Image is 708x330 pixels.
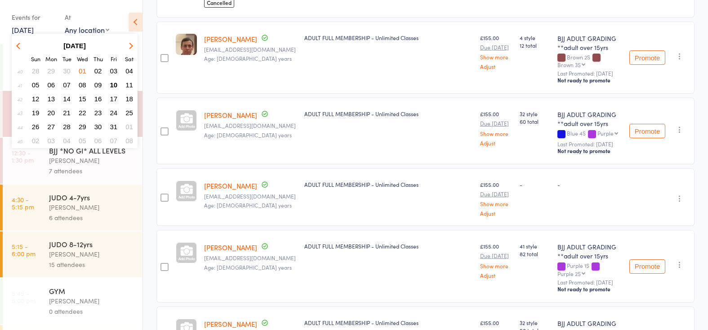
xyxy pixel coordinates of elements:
span: 10 [110,81,118,89]
time: 5:15 - 6:00 pm [12,243,36,257]
div: Blue 4S [557,130,622,138]
a: 4:30 -5:15 pmJUDO 4-7yrs[PERSON_NAME]6 attendees [3,185,142,231]
span: 06 [94,137,102,145]
time: 4:30 - 5:15 pm [12,196,34,210]
span: Age: [DEMOGRAPHIC_DATA] years [204,263,292,271]
button: 19 [29,107,43,119]
button: 05 [76,135,89,147]
div: £155.00 [480,242,512,278]
button: 08 [122,135,136,147]
div: Purple 2S [557,271,581,276]
div: [PERSON_NAME] [49,296,135,306]
button: 16 [91,93,105,105]
button: 21 [60,107,74,119]
button: 10 [107,79,121,91]
small: liamfitzpatrick888@gmail.com [204,46,297,53]
div: JUDO 4-7yrs [49,192,135,202]
span: 26 [32,123,40,131]
button: 12 [29,93,43,105]
em: 40 [17,68,22,75]
span: 08 [79,81,86,89]
span: 03 [48,137,55,145]
span: 25 [125,109,133,117]
a: [PERSON_NAME] [204,34,257,44]
small: Due [DATE] [480,253,512,259]
div: BJJ *NO GI* ALL LEVELS [49,145,135,155]
div: Events for [12,10,56,25]
a: Adjust [480,63,512,69]
small: Last Promoted: [DATE] [557,141,622,147]
div: 15 attendees [49,259,135,270]
span: 82 total [520,250,550,258]
span: 30 [63,67,71,75]
span: 06 [48,81,55,89]
div: £155.00 [480,34,512,69]
button: 26 [29,121,43,133]
button: 02 [29,135,43,147]
button: 09 [91,79,105,91]
span: 19 [32,109,40,117]
div: [PERSON_NAME] [49,155,135,166]
a: 5:45 -8:00 pmGYM[PERSON_NAME]0 attendees [3,278,142,324]
a: [PERSON_NAME] [204,243,257,252]
a: 11:30 -1:45 pmGYM[PERSON_NAME]0 attendees [3,44,142,90]
em: 41 [18,81,22,89]
button: 06 [45,79,58,91]
a: Adjust [480,272,512,278]
span: 12 total [520,41,550,49]
button: 27 [45,121,58,133]
div: ADULT FULL MEMBERSHIP - Unlimited Classes [304,242,473,250]
button: 29 [76,121,89,133]
button: 08 [76,79,89,91]
span: 28 [32,67,40,75]
span: 27 [48,123,55,131]
span: 02 [94,67,102,75]
button: Promote [629,259,665,274]
small: Thursday [94,55,103,63]
button: 30 [91,121,105,133]
small: Saturday [125,55,134,63]
button: 14 [60,93,74,105]
span: 22 [79,109,86,117]
span: 04 [63,137,71,145]
small: Due [DATE] [480,44,512,50]
span: 60 total [520,118,550,125]
span: 05 [79,137,86,145]
span: 11 [125,81,133,89]
div: ADULT FULL MEMBERSHIP - Unlimited Classes [304,319,473,326]
div: - [520,181,550,188]
button: 18 [122,93,136,105]
small: Last Promoted: [DATE] [557,279,622,285]
div: Not ready to promote [557,147,622,154]
span: Age: [DEMOGRAPHIC_DATA] years [204,131,292,139]
span: 17 [110,95,118,103]
span: 32 style [520,319,550,326]
button: Promote [629,50,665,65]
span: 41 style [520,242,550,250]
div: 6 attendees [49,212,135,223]
span: 05 [32,81,40,89]
button: 28 [60,121,74,133]
a: Adjust [480,210,512,216]
button: 03 [45,135,58,147]
span: 32 style [520,110,550,118]
div: £155.00 [480,181,512,216]
span: 12 [32,95,40,103]
span: 31 [110,123,118,131]
em: 45 [17,137,22,145]
div: Not ready to promote [557,285,622,293]
small: Tuesday [62,55,71,63]
div: 7 attendees [49,166,135,176]
a: 12:30 -1:30 pmBJJ *NO GI* ALL LEVELS[PERSON_NAME]7 attendees [3,138,142,184]
a: Show more [480,263,512,269]
div: 0 attendees [49,306,135,316]
a: [PERSON_NAME] [204,319,257,329]
span: Age: [DEMOGRAPHIC_DATA] years [204,201,292,209]
div: GYM [49,286,135,296]
time: 12:30 - 1:30 pm [12,149,34,163]
button: 06 [91,135,105,147]
div: - [557,181,622,188]
button: 01 [76,65,89,77]
button: 17 [107,93,121,105]
button: 28 [29,65,43,77]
